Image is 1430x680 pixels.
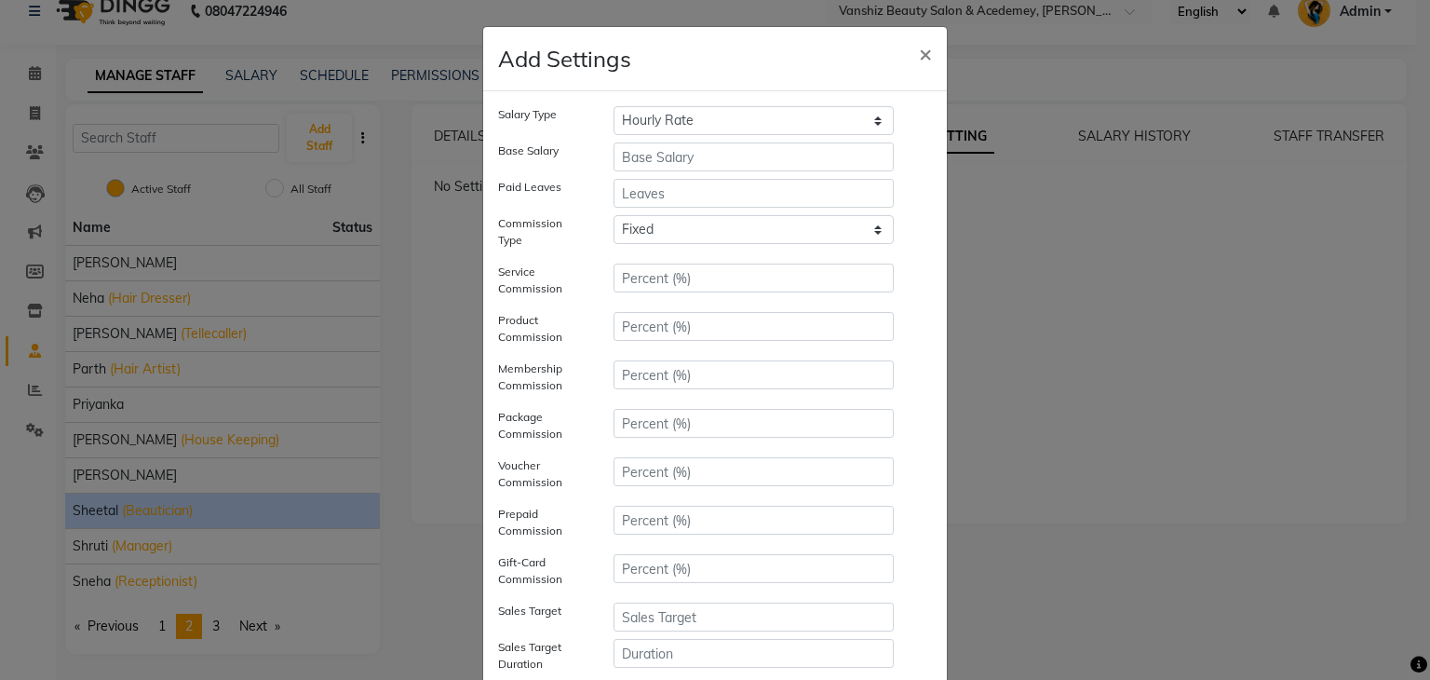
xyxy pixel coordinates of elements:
label: Gift-Card Commission [484,554,600,588]
input: Sales Target [614,603,894,632]
h4: Add Settings [498,42,631,75]
input: Base Salary [614,143,894,171]
input: Percent (%) [614,554,894,583]
label: Service Commission [484,264,600,297]
label: Product Commission [484,312,600,346]
input: Percent (%) [614,360,894,389]
input: Percent (%) [614,264,894,292]
input: Duration [614,639,894,668]
input: Leaves [614,179,894,208]
input: Percent (%) [614,457,894,486]
label: Prepaid Commission [484,506,600,539]
span: × [919,39,932,67]
label: Base Salary [484,143,600,164]
label: Commission Type [484,215,600,249]
label: Salary Type [484,106,600,128]
input: Percent (%) [614,409,894,438]
label: Sales Target [484,603,600,624]
button: Close [904,27,947,79]
input: Percent (%) [614,312,894,341]
input: Percent (%) [614,506,894,535]
label: Sales Target Duration [484,639,600,673]
label: Voucher Commission [484,457,600,491]
label: Membership Commission [484,360,600,394]
label: Paid Leaves [484,179,600,200]
label: Package Commission [484,409,600,442]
